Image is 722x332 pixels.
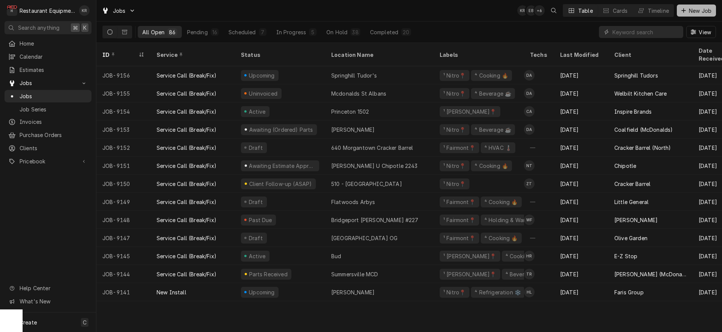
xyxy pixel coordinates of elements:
[5,90,91,102] a: Jobs
[99,5,139,17] a: Go to Jobs
[443,288,466,296] div: ¹ Nitro📍
[524,139,554,157] div: —
[554,247,608,265] div: [DATE]
[614,126,673,134] div: Coalfield (McDonalds)
[20,131,88,139] span: Purchase Orders
[517,5,528,16] div: KR
[157,252,216,260] div: Service Call (Break/Fix)
[96,84,151,102] div: JOB-9155
[443,198,476,206] div: ¹ Fairmont📍
[248,162,316,170] div: Awaiting Estimate Approval
[443,216,476,224] div: ¹ Fairmont📍
[5,50,91,63] a: Calendar
[648,7,669,15] div: Timeline
[524,269,535,279] div: TR
[484,234,519,242] div: ⁴ Cooking 🔥
[614,72,658,79] div: Springhill Tudors
[505,270,543,278] div: ⁴ Beverage ☕
[5,155,91,168] a: Go to Pricebook
[331,51,426,59] div: Location Name
[403,28,409,36] div: 20
[443,234,476,242] div: ¹ Fairmont📍
[248,270,288,278] div: Parts Received
[96,139,151,157] div: JOB-9152
[614,51,685,59] div: Client
[228,28,256,36] div: Scheduled
[474,126,512,134] div: ⁴ Beverage ☕
[524,287,535,297] div: HL
[157,144,216,152] div: Service Call (Break/Fix)
[20,105,88,113] span: Job Series
[157,288,186,296] div: New Install
[96,193,151,211] div: JOB-9149
[187,28,208,36] div: Pending
[614,234,647,242] div: Olive Garden
[578,7,593,15] div: Table
[526,5,536,16] div: Emily Bird's Avatar
[443,90,466,97] div: ¹ Nitro📍
[241,51,318,59] div: Status
[79,5,90,16] div: KR
[157,108,216,116] div: Service Call (Break/Fix)
[614,252,637,260] div: E-Z Stop
[5,282,91,294] a: Go to Help Center
[96,211,151,229] div: JOB-9148
[443,180,466,188] div: ¹ Nitro📍
[524,70,535,81] div: Dakota Arthur's Avatar
[96,120,151,139] div: JOB-9153
[331,126,375,134] div: [PERSON_NAME]
[443,72,466,79] div: ¹ Nitro📍
[524,178,535,189] div: ZT
[20,297,87,305] span: What's New
[331,72,377,79] div: Springhill Tudor's
[524,160,535,171] div: NT
[524,124,535,135] div: DA
[20,53,88,61] span: Calendar
[157,216,216,224] div: Service Call (Break/Fix)
[524,287,535,297] div: Huston Lewis's Avatar
[554,139,608,157] div: [DATE]
[524,124,535,135] div: Dakota Arthur's Avatar
[554,175,608,193] div: [DATE]
[484,144,512,152] div: ⁴ HVAC 🌡️
[524,88,535,99] div: Dakota Arthur's Avatar
[169,28,175,36] div: 86
[260,28,265,36] div: 7
[20,284,87,292] span: Help Center
[248,126,314,134] div: Awaiting (Ordered) Parts
[524,178,535,189] div: Zack Tussey's Avatar
[614,108,652,116] div: Inspire Brands
[20,40,88,47] span: Home
[311,28,315,36] div: 5
[157,270,216,278] div: Service Call (Break/Fix)
[554,84,608,102] div: [DATE]
[248,144,264,152] div: Draft
[530,51,548,59] div: Techs
[548,5,560,17] button: Open search
[524,70,535,81] div: DA
[73,24,78,32] span: ⌘
[157,51,227,59] div: Service
[5,77,91,89] a: Go to Jobs
[614,198,649,206] div: Little General
[505,252,540,260] div: ⁴ Cooking 🔥
[352,28,358,36] div: 38
[614,288,644,296] div: Faris Group
[524,106,535,117] div: CA
[7,5,17,16] div: R
[331,108,369,116] div: Princeton 1502
[614,270,687,278] div: [PERSON_NAME] (McDonalds Group)
[96,175,151,193] div: JOB-9150
[5,142,91,154] a: Clients
[554,265,608,283] div: [DATE]
[96,265,151,283] div: JOB-9144
[157,126,216,134] div: Service Call (Break/Fix)
[524,251,535,261] div: HR
[5,103,91,116] a: Job Series
[157,162,216,170] div: Service Call (Break/Fix)
[248,108,267,116] div: Active
[517,5,528,16] div: Kelli Robinette's Avatar
[554,157,608,175] div: [DATE]
[20,319,37,326] span: Create
[613,7,628,15] div: Cards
